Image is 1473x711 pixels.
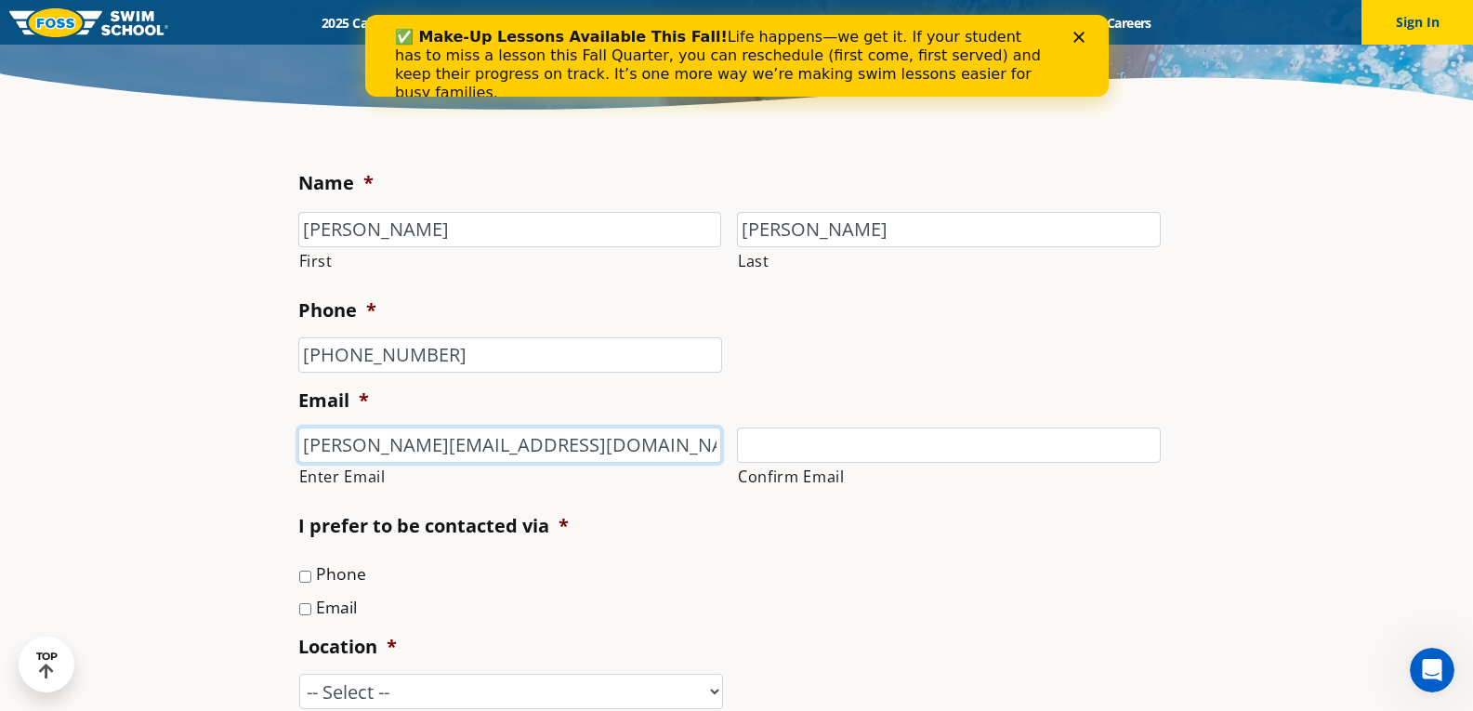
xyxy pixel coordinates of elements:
[663,14,835,32] a: About [PERSON_NAME]
[298,635,397,659] label: Location
[1410,648,1454,692] iframe: Intercom live chat
[1090,14,1167,32] a: Careers
[835,14,1032,32] a: Swim Like [PERSON_NAME]
[365,15,1109,97] iframe: Intercom live chat banner
[36,651,58,679] div: TOP
[738,464,1161,490] label: Confirm Email
[737,212,1161,247] input: Last name
[738,248,1161,274] label: Last
[316,595,357,619] label: Email
[298,514,569,538] label: I prefer to be contacted via
[422,14,500,32] a: Schools
[316,561,366,586] label: Phone
[298,298,376,323] label: Phone
[299,248,722,274] label: First
[299,464,722,490] label: Enter Email
[1032,14,1090,32] a: Blog
[298,388,369,413] label: Email
[708,17,727,28] div: Close
[298,171,374,195] label: Name
[306,14,422,32] a: 2025 Calendar
[9,8,168,37] img: FOSS Swim School Logo
[500,14,663,32] a: Swim Path® Program
[298,212,722,247] input: First name
[30,13,684,87] div: Life happens—we get it. If your student has to miss a lesson this Fall Quarter, you can reschedul...
[30,13,362,31] b: ✅ Make-Up Lessons Available This Fall!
